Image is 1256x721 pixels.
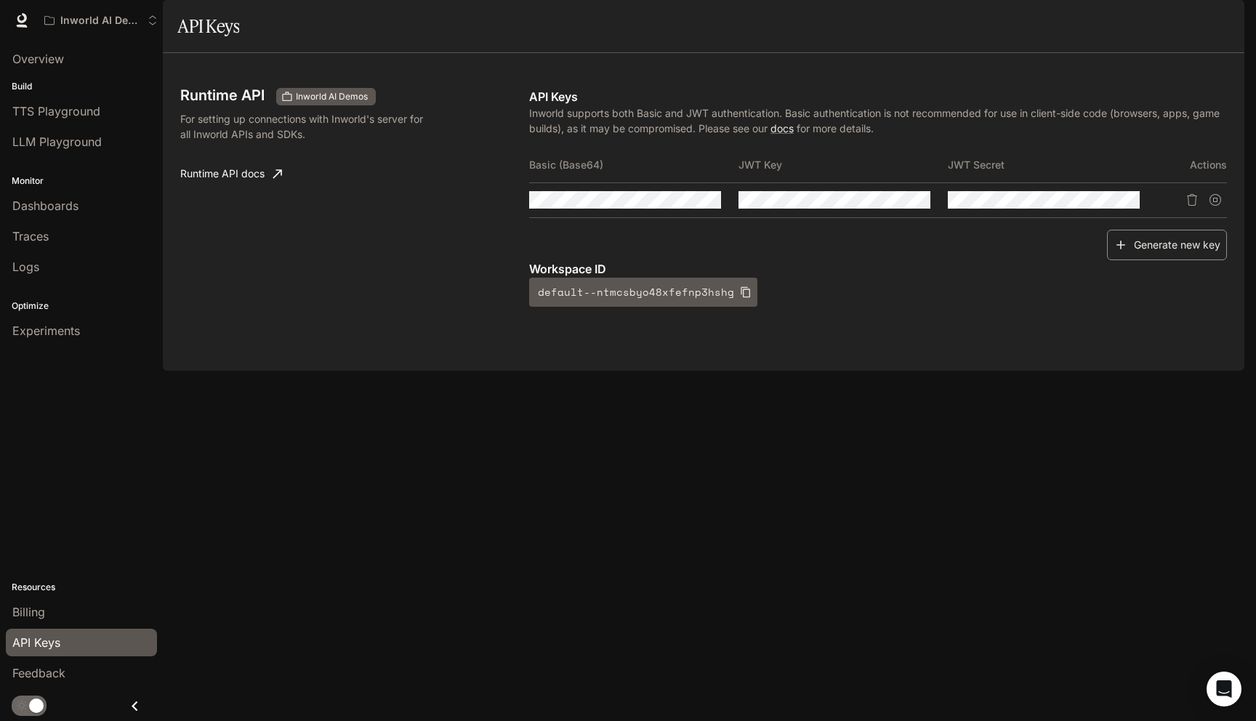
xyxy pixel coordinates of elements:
[529,148,738,182] th: Basic (Base64)
[60,15,142,27] p: Inworld AI Demos
[180,88,265,102] h3: Runtime API
[1157,148,1227,182] th: Actions
[177,12,239,41] h1: API Keys
[948,148,1157,182] th: JWT Secret
[1207,672,1241,706] div: Open Intercom Messenger
[38,6,164,35] button: Open workspace menu
[180,111,433,142] p: For setting up connections with Inworld's server for all Inworld APIs and SDKs.
[1204,188,1227,212] button: Suspend API key
[529,88,1227,105] p: API Keys
[1180,188,1204,212] button: Delete API key
[276,88,376,105] div: These keys will apply to your current workspace only
[529,260,1227,278] p: Workspace ID
[529,278,757,307] button: default--ntmcsbyo48xfefnp3hshg
[770,122,794,134] a: docs
[1107,230,1227,261] button: Generate new key
[290,90,374,103] span: Inworld AI Demos
[529,105,1227,136] p: Inworld supports both Basic and JWT authentication. Basic authentication is not recommended for u...
[174,159,288,188] a: Runtime API docs
[738,148,948,182] th: JWT Key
